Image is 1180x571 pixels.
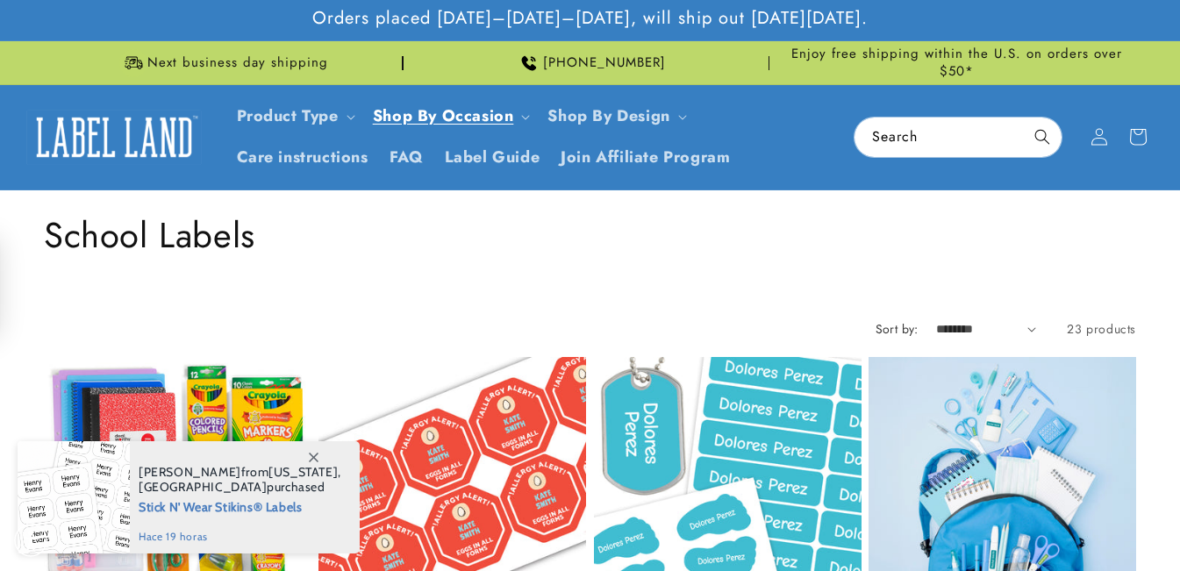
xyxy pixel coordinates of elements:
span: Stick N' Wear Stikins® Labels [139,495,341,517]
label: Sort by: [876,320,919,338]
img: Label Land [26,110,202,164]
a: Label Guide [434,137,551,178]
span: Enjoy free shipping within the U.S. on orders over $50* [776,46,1136,80]
summary: Shop By Occasion [362,96,538,137]
a: Join Affiliate Program [550,137,740,178]
h1: School Labels [44,212,1136,258]
a: Shop By Design [547,104,669,127]
span: Label Guide [445,147,540,168]
button: Search [1023,118,1062,156]
span: from , purchased [139,465,341,495]
span: [PHONE_NUMBER] [543,54,666,72]
span: Orders placed [DATE]–[DATE]–[DATE], will ship out [DATE][DATE]. [312,7,868,30]
span: [GEOGRAPHIC_DATA] [139,479,267,495]
a: Product Type [237,104,339,127]
span: [US_STATE] [268,464,338,480]
span: Care instructions [237,147,368,168]
a: Label Land [20,103,209,171]
span: FAQ [390,147,424,168]
summary: Product Type [226,96,362,137]
summary: Shop By Design [537,96,693,137]
span: Next business day shipping [147,54,328,72]
div: Announcement [44,41,404,84]
div: Announcement [776,41,1136,84]
div: Announcement [411,41,770,84]
a: FAQ [379,137,434,178]
span: 23 products [1067,320,1136,338]
span: [PERSON_NAME] [139,464,241,480]
a: Care instructions [226,137,379,178]
span: Shop By Occasion [373,106,514,126]
span: Join Affiliate Program [561,147,730,168]
span: hace 19 horas [139,529,341,545]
